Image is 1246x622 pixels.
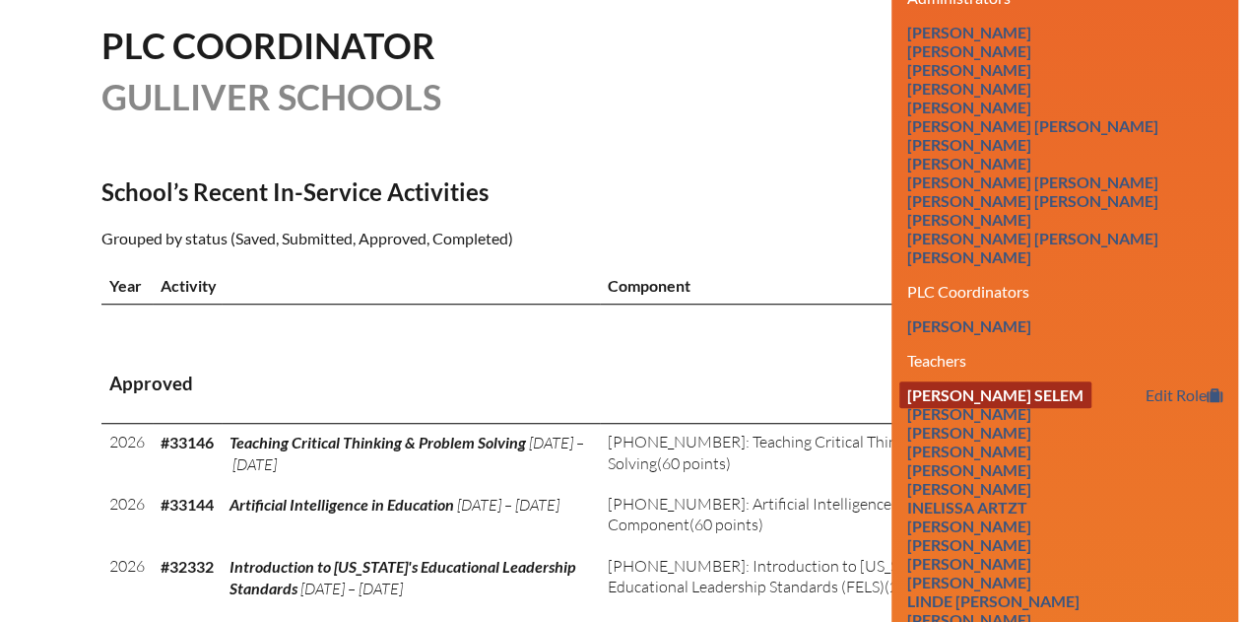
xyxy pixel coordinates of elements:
[899,419,1039,446] a: [PERSON_NAME]
[899,112,1166,139] a: [PERSON_NAME] [PERSON_NAME]
[907,351,1222,370] h3: Teachers
[899,37,1039,64] a: [PERSON_NAME]
[899,381,1091,408] a: [PERSON_NAME] Selem
[161,495,214,514] b: #33144
[899,456,1039,483] a: [PERSON_NAME]
[230,433,584,473] span: [DATE] – [DATE]
[600,424,1019,486] td: (60 points)
[109,372,1138,396] h3: Approved
[161,433,214,451] b: #33146
[899,400,1039,427] a: [PERSON_NAME]
[230,557,575,597] span: Introduction to [US_STATE]'s Educational Leadership Standards
[899,438,1039,464] a: [PERSON_NAME]
[457,495,559,515] span: [DATE] – [DATE]
[101,226,795,251] p: Grouped by status (Saved, Submitted, Approved, Completed)
[899,587,1087,614] a: Linde [PERSON_NAME]
[300,579,403,598] span: [DATE] – [DATE]
[1138,381,1230,408] a: Edit Role
[101,177,795,206] h2: School’s Recent In-Service Activities
[230,433,526,451] span: Teaching Critical Thinking & Problem Solving
[899,550,1039,577] a: [PERSON_NAME]
[608,432,1001,472] span: [PHONE_NUMBER]: Teaching Critical Thinking & Problem Solving
[230,495,454,514] span: Artificial Intelligence in Education
[161,557,214,576] b: #32332
[899,56,1039,83] a: [PERSON_NAME]
[101,424,153,486] td: 2026
[101,24,435,67] span: PLC Coordinator
[899,187,1230,233] a: [PERSON_NAME] [PERSON_NAME] [PERSON_NAME]
[907,282,1222,301] h3: PLC Coordinators
[608,494,979,534] span: [PHONE_NUMBER]: Artificial Intelligence in Education Component
[899,225,1166,251] a: [PERSON_NAME] [PERSON_NAME]
[600,267,1019,305] th: Component
[899,312,1039,339] a: [PERSON_NAME]
[153,267,601,305] th: Activity
[600,548,1019,610] td: (20 points)
[899,494,1035,520] a: Inelissa Artzt
[899,531,1039,558] a: [PERSON_NAME]
[899,513,1039,539] a: [PERSON_NAME]
[899,243,1039,270] a: [PERSON_NAME]
[101,486,153,548] td: 2026
[899,150,1039,176] a: [PERSON_NAME]
[600,486,1019,548] td: (60 points)
[899,569,1039,595] a: [PERSON_NAME]
[608,556,949,596] span: [PHONE_NUMBER]: Introduction to [US_STATE]'s Educational Leadership Standards (FELS)
[101,548,153,610] td: 2026
[899,131,1039,158] a: [PERSON_NAME]
[899,475,1039,502] a: [PERSON_NAME]
[899,75,1039,102] a: [PERSON_NAME]
[899,19,1039,45] a: [PERSON_NAME]
[101,75,441,118] span: Gulliver Schools
[101,267,153,305] th: Year
[899,169,1166,195] a: [PERSON_NAME] [PERSON_NAME]
[899,94,1039,120] a: [PERSON_NAME]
